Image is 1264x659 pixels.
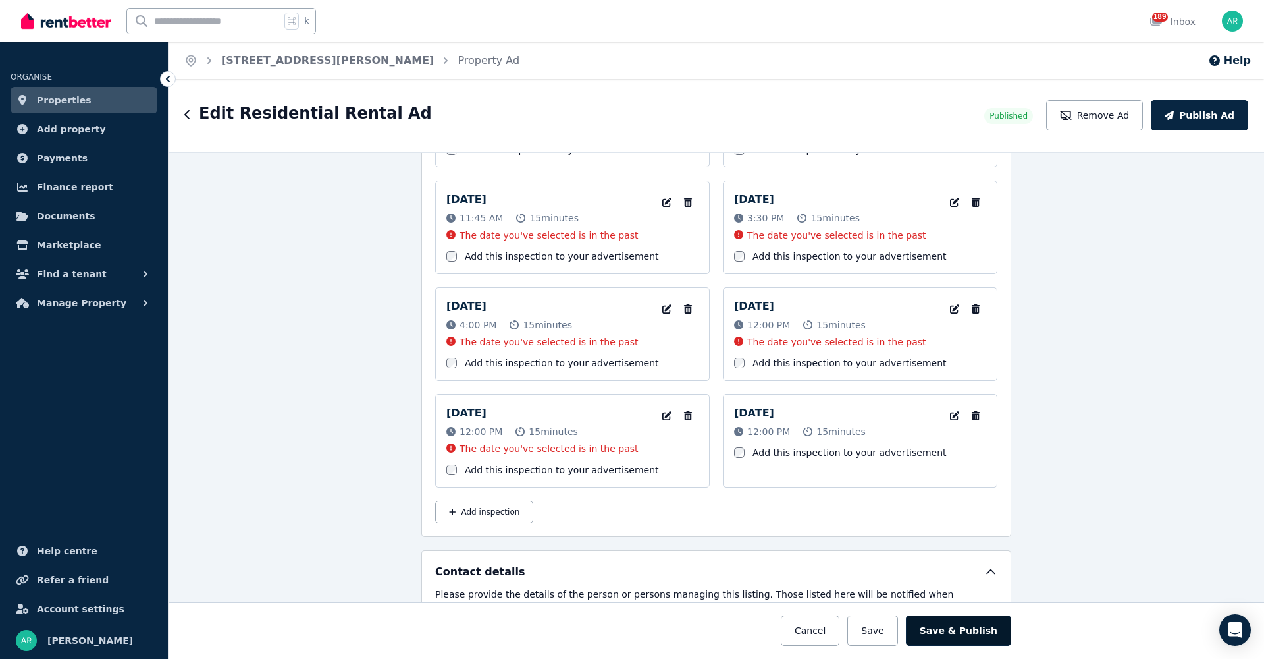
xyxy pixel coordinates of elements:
label: Add this inspection to your advertisement [465,463,659,476]
div: Inbox [1149,15,1196,28]
span: ORGANISE [11,72,52,82]
p: [DATE] [734,192,774,208]
span: 12:00 PM [460,425,502,438]
span: 15 minutes [529,212,579,225]
button: Cancel [781,616,839,646]
p: The date you've selected is in the past [460,335,639,349]
span: 3:30 PM [747,212,784,225]
nav: Breadcrumb [169,42,535,79]
span: 12:00 PM [747,425,790,438]
a: [STREET_ADDRESS][PERSON_NAME] [221,54,434,67]
a: Finance report [11,174,157,200]
span: k [304,16,309,26]
span: Published [989,111,1028,121]
button: Save & Publish [906,616,1011,646]
button: Save [847,616,897,646]
p: The date you've selected is in the past [747,229,926,242]
a: Documents [11,203,157,229]
a: Add property [11,116,157,142]
button: Help [1208,53,1251,69]
span: Account settings [37,601,124,617]
p: Please provide the details of the person or persons managing this listing. Those listed here will... [435,588,997,627]
label: Add this inspection to your advertisement [465,250,659,263]
label: Add this inspection to your advertisement [752,446,947,459]
span: 15 minutes [810,212,860,225]
p: [DATE] [446,405,487,421]
img: Alejandra Reyes [16,630,37,651]
span: Finance report [37,179,113,195]
span: Add property [37,121,106,137]
span: Help centre [37,543,97,559]
span: [PERSON_NAME] [47,633,133,648]
p: [DATE] [446,192,487,208]
span: 11:45 AM [460,212,503,225]
span: Manage Property [37,295,126,311]
span: Refer a friend [37,572,109,588]
p: [DATE] [446,299,487,314]
img: Alejandra Reyes [1222,11,1243,32]
label: Add this inspection to your advertisement [752,357,947,370]
span: 15 minutes [523,318,572,331]
span: 4:00 PM [460,318,496,331]
a: Marketplace [11,232,157,258]
span: Properties [37,92,92,108]
span: Find a tenant [37,266,107,282]
span: Payments [37,150,88,166]
a: Payments [11,145,157,171]
span: 189 [1152,13,1168,22]
h1: Edit Residential Rental Ad [199,103,432,124]
a: Property Ad [458,54,519,67]
button: Find a tenant [11,261,157,287]
div: Open Intercom Messenger [1219,614,1251,646]
button: Add inspection [435,501,533,523]
a: Account settings [11,596,157,622]
h5: Contact details [435,564,525,580]
button: Remove Ad [1046,100,1143,130]
button: Publish Ad [1151,100,1248,130]
p: [DATE] [734,299,774,314]
a: Refer a friend [11,567,157,593]
p: [DATE] [734,405,774,421]
span: Marketplace [37,237,101,253]
span: 15 minutes [816,425,866,438]
label: Add this inspection to your advertisement [752,250,947,263]
a: Help centre [11,538,157,564]
span: 12:00 PM [747,318,790,331]
p: The date you've selected is in the past [747,335,926,349]
button: Manage Property [11,290,157,316]
span: 15 minutes [529,425,578,438]
span: Documents [37,208,95,224]
p: The date you've selected is in the past [460,442,639,455]
img: RentBetter [21,11,111,31]
p: The date you've selected is in the past [460,229,639,242]
a: Properties [11,87,157,113]
span: 15 minutes [816,318,866,331]
label: Add this inspection to your advertisement [465,357,659,370]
